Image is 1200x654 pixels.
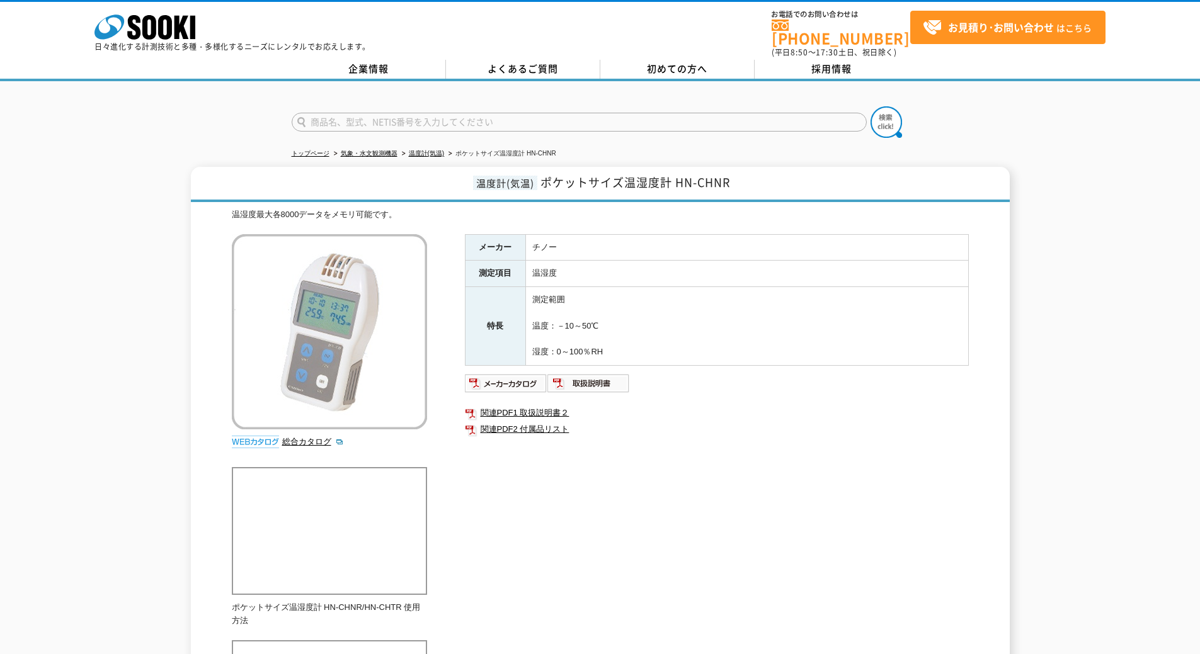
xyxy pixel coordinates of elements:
span: お電話でのお問い合わせは [772,11,910,18]
td: 測定範囲 温度：－10～50℃ 湿度：0～100％RH [525,287,968,366]
a: 温度計(気温) [409,150,445,157]
a: トップページ [292,150,329,157]
th: メーカー [465,234,525,261]
a: [PHONE_NUMBER] [772,20,910,45]
span: 初めての方へ [647,62,707,76]
p: ポケットサイズ温湿度計 HN-CHNR/HN-CHTR 使用方法 [232,601,427,628]
span: ポケットサイズ温湿度計 HN-CHNR [540,174,730,191]
td: チノー [525,234,968,261]
a: 総合カタログ [282,437,344,446]
span: 温度計(気温) [473,176,537,190]
a: お見積り･お問い合わせはこちら [910,11,1106,44]
img: 取扱説明書 [547,373,630,393]
td: 温湿度 [525,261,968,287]
span: 8:50 [791,47,808,58]
img: ポケットサイズ温湿度計 HN-CHNR [232,234,427,429]
img: メーカーカタログ [465,373,547,393]
th: 特長 [465,287,525,366]
strong: お見積り･お問い合わせ [948,20,1054,35]
img: webカタログ [232,436,279,448]
a: 取扱説明書 [547,381,630,391]
a: 初めての方へ [600,60,755,79]
span: はこちら [923,18,1092,37]
p: 日々進化する計測技術と多種・多様化するニーズにレンタルでお応えします。 [94,43,370,50]
span: (平日 ～ 土日、祝日除く) [772,47,896,58]
span: 17:30 [816,47,838,58]
a: 採用情報 [755,60,909,79]
a: 気象・水文観測機器 [341,150,397,157]
a: メーカーカタログ [465,381,547,391]
input: 商品名、型式、NETIS番号を入力してください [292,113,867,132]
img: btn_search.png [871,106,902,138]
a: よくあるご質問 [446,60,600,79]
a: 関連PDF2 付属品リスト [465,421,969,437]
div: 温湿度最大各8000データをメモリ可能です。 [232,208,969,222]
th: 測定項目 [465,261,525,287]
a: 関連PDF1 取扱説明書２ [465,405,969,421]
li: ポケットサイズ温湿度計 HN-CHNR [446,147,556,161]
a: 企業情報 [292,60,446,79]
